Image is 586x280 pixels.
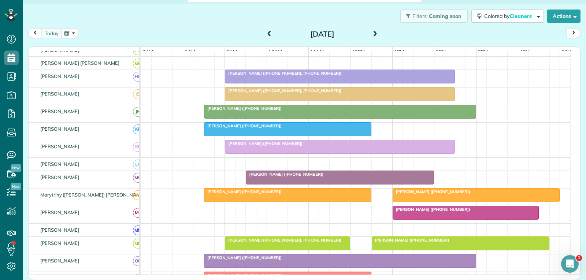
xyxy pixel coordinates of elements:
span: [PERSON_NAME] ([PHONE_NUMBER]) [371,238,450,243]
span: [PERSON_NAME] [39,143,81,149]
span: MM [133,239,143,249]
span: [PERSON_NAME] ([PHONE_NUMBER], [PHONE_NUMBER]) [225,88,342,93]
span: Filters: [412,13,428,19]
span: KR [133,142,143,152]
span: OR [133,256,143,266]
span: 11am [309,49,325,55]
span: KR [133,124,143,134]
span: 2pm [434,49,447,55]
span: Marytriny ([PERSON_NAME]) [PERSON_NAME] [39,192,146,198]
span: [PERSON_NAME] [PERSON_NAME] [39,60,121,66]
span: [PERSON_NAME] [39,47,81,53]
button: Actions [547,10,581,23]
button: next [567,28,581,38]
span: [PERSON_NAME] ([PHONE_NUMBER]) [225,141,303,146]
span: [PERSON_NAME] ([PHONE_NUMBER]) [392,189,471,194]
span: Cleaners [509,13,533,19]
h2: [DATE] [277,30,368,38]
span: [PERSON_NAME] [39,108,81,114]
span: [PERSON_NAME] [39,209,81,215]
span: HG [133,72,143,82]
span: ME [133,190,143,200]
span: [PERSON_NAME] ([PHONE_NUMBER], [PHONE_NUMBER]) [225,71,342,76]
iframe: Intercom live chat [561,255,579,273]
button: Colored byCleaners [471,10,544,23]
span: GG [133,59,143,68]
span: [PERSON_NAME] [39,161,81,167]
span: 7am [141,49,155,55]
span: [PERSON_NAME] ([PHONE_NUMBER]) [204,106,282,111]
span: Coming soon [429,13,462,19]
span: LC [133,160,143,169]
span: [PERSON_NAME] [39,174,81,180]
span: 12pm [351,49,367,55]
span: New [11,164,21,172]
span: MM [133,225,143,235]
span: 1 [576,255,582,261]
span: [PERSON_NAME] ([PHONE_NUMBER]) [204,189,282,194]
span: [PERSON_NAME] ([PHONE_NUMBER]) [245,172,324,177]
span: [PERSON_NAME] [39,126,81,132]
button: today [41,28,62,38]
span: 8am [183,49,197,55]
span: [PERSON_NAME] [39,91,81,97]
span: Colored by [484,13,534,19]
button: prev [28,28,42,38]
span: MG [133,173,143,183]
span: 5pm [560,49,573,55]
span: 3pm [476,49,489,55]
span: 9am [225,49,238,55]
span: 4pm [518,49,531,55]
span: JH [133,107,143,117]
span: New [11,183,21,190]
span: [PERSON_NAME] [39,227,81,233]
span: JS [133,89,143,99]
span: [PERSON_NAME] ([PHONE_NUMBER]) [204,255,282,260]
span: ML [133,208,143,218]
span: [PERSON_NAME] ([PHONE_NUMBER]) [204,273,282,278]
span: 1pm [393,49,405,55]
span: [PERSON_NAME] [39,258,81,264]
span: [PERSON_NAME] ([PHONE_NUMBER], [PHONE_NUMBER]) [225,238,342,243]
span: [PERSON_NAME] ([PHONE_NUMBER]) [392,207,471,212]
span: [PERSON_NAME] [39,73,81,79]
span: 10am [267,49,283,55]
span: [PERSON_NAME] [39,240,81,246]
span: [PERSON_NAME] ([PHONE_NUMBER]) [204,123,282,128]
